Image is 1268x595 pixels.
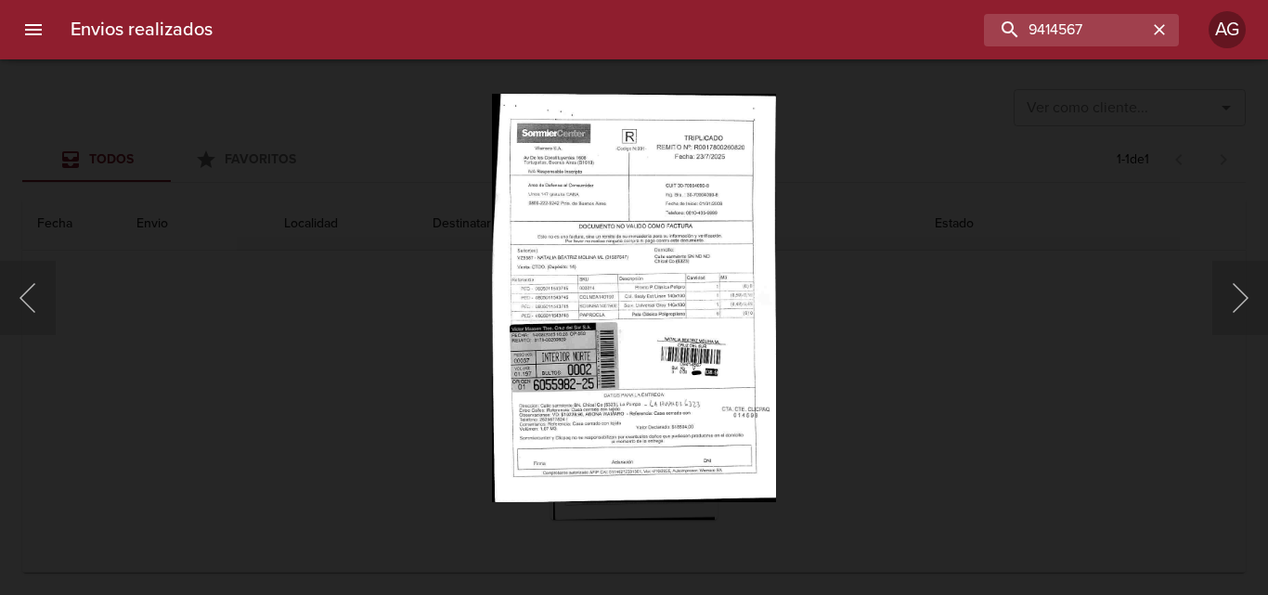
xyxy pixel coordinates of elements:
img: Image [492,93,776,502]
div: AG [1209,11,1246,48]
input: buscar [984,14,1147,46]
button: menu [11,7,56,52]
h6: Envios realizados [71,15,213,45]
button: Siguiente [1212,261,1268,335]
div: Abrir información de usuario [1209,11,1246,48]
